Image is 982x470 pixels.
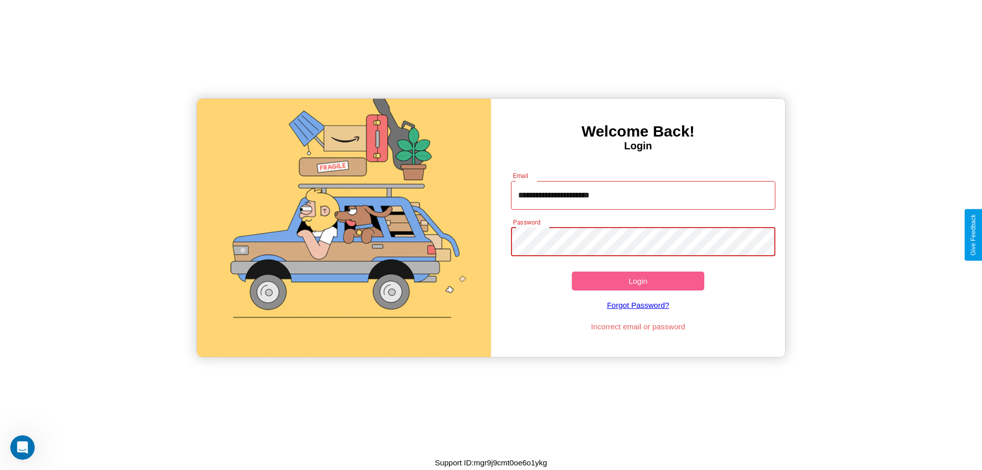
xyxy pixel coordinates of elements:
button: Login [572,272,704,290]
img: gif [197,99,491,357]
label: Password [513,218,540,227]
label: Email [513,171,529,180]
div: Give Feedback [970,214,977,256]
a: Forgot Password? [506,290,771,320]
p: Support ID: mgr9j9cmt0oe6o1ykg [435,456,547,469]
p: Incorrect email or password [506,320,771,333]
h4: Login [491,140,785,152]
iframe: Intercom live chat [10,435,35,460]
h3: Welcome Back! [491,123,785,140]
